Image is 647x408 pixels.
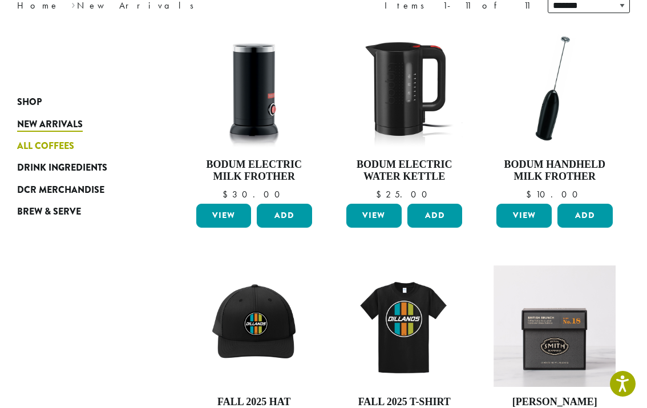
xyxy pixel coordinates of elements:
span: $ [526,188,536,200]
h4: Bodum Electric Milk Frother [193,159,315,183]
img: British-Brunch-Signature-Black-Carton-2023-2.jpg [494,265,615,387]
a: View [196,204,252,228]
img: DP3955.01.png [343,27,465,149]
bdi: 30.00 [223,188,285,200]
span: Brew & Serve [17,205,81,219]
img: DP3954.01-002.png [193,27,314,149]
a: DCR Merchandise [17,179,145,201]
span: DCR Merchandise [17,183,104,197]
a: Bodum Electric Water Kettle $25.00 [343,27,465,199]
a: View [346,204,402,228]
img: DP3927.01-002.png [494,27,615,149]
a: Bodum Handheld Milk Frother $10.00 [494,27,615,199]
img: DCR-Retro-Three-Strip-Circle-Tee-Fall-WEB-scaled.jpg [343,265,465,387]
a: New Arrivals [17,113,145,135]
span: $ [376,188,386,200]
h4: Bodum Handheld Milk Frother [494,159,615,183]
a: All Coffees [17,135,145,157]
a: View [496,204,552,228]
a: Bodum Electric Milk Frother $30.00 [193,27,315,199]
span: Shop [17,95,42,110]
a: Drink Ingredients [17,157,145,179]
a: Brew & Serve [17,201,145,223]
button: Add [257,204,312,228]
bdi: 10.00 [526,188,583,200]
bdi: 25.00 [376,188,432,200]
h4: Bodum Electric Water Kettle [343,159,465,183]
span: $ [223,188,232,200]
img: DCR-Retro-Three-Strip-Circle-Patch-Trucker-Hat-Fall-WEB-scaled.jpg [193,265,314,387]
span: New Arrivals [17,118,83,132]
button: Add [407,204,463,228]
button: Add [557,204,613,228]
span: All Coffees [17,139,74,153]
span: Drink Ingredients [17,161,107,175]
a: Shop [17,91,145,113]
